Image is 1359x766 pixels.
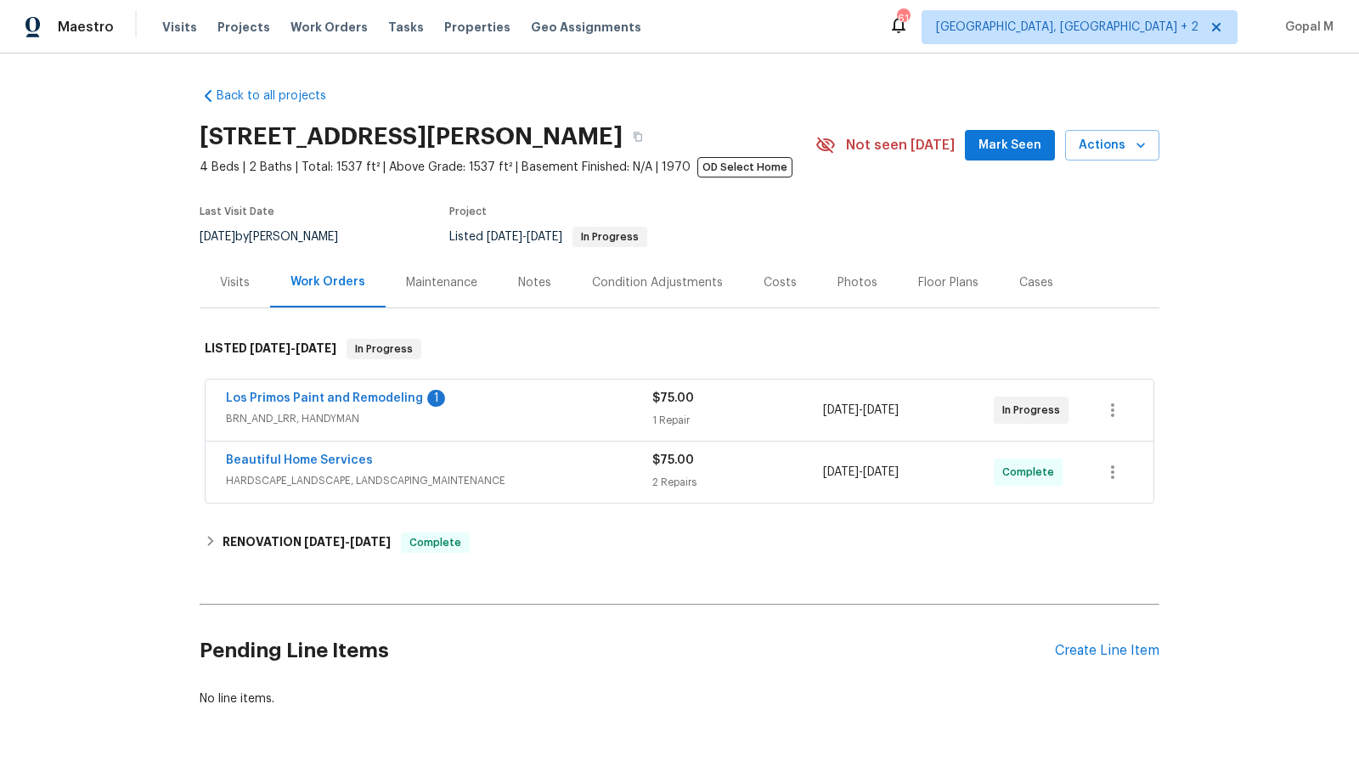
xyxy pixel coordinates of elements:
span: [DATE] [487,231,522,243]
span: - [250,342,336,354]
span: Gopal M [1278,19,1334,36]
h2: Pending Line Items [200,611,1055,690]
div: Visits [220,274,250,291]
span: - [487,231,562,243]
div: by [PERSON_NAME] [200,227,358,247]
span: [GEOGRAPHIC_DATA], [GEOGRAPHIC_DATA] + 2 [936,19,1198,36]
span: Complete [1002,464,1061,481]
div: Photos [837,274,877,291]
span: [DATE] [250,342,290,354]
span: [DATE] [296,342,336,354]
div: 2 Repairs [652,474,823,491]
h2: [STREET_ADDRESS][PERSON_NAME] [200,128,623,145]
span: Geo Assignments [531,19,641,36]
span: [DATE] [863,466,899,478]
span: Mark Seen [978,135,1041,156]
a: Back to all projects [200,87,363,104]
span: 4 Beds | 2 Baths | Total: 1537 ft² | Above Grade: 1537 ft² | Basement Finished: N/A | 1970 [200,159,815,176]
h6: RENOVATION [223,532,391,553]
span: [DATE] [527,231,562,243]
button: Actions [1065,130,1159,161]
span: Work Orders [290,19,368,36]
span: Visits [162,19,197,36]
div: Maintenance [406,274,477,291]
div: 1 Repair [652,412,823,429]
div: Costs [764,274,797,291]
span: [DATE] [200,231,235,243]
span: Maestro [58,19,114,36]
span: In Progress [1002,402,1067,419]
span: [DATE] [350,536,391,548]
span: Projects [217,19,270,36]
div: Work Orders [290,273,365,290]
a: Beautiful Home Services [226,454,373,466]
div: Create Line Item [1055,643,1159,659]
span: Project [449,206,487,217]
div: 61 [897,10,909,27]
span: - [823,464,899,481]
span: [DATE] [863,404,899,416]
span: OD Select Home [697,157,792,177]
button: Copy Address [623,121,653,152]
span: - [823,402,899,419]
div: Floor Plans [918,274,978,291]
span: In Progress [348,341,420,358]
a: Los Primos Paint and Remodeling [226,392,423,404]
span: Tasks [388,21,424,33]
span: $75.00 [652,392,694,404]
div: Notes [518,274,551,291]
div: LISTED [DATE]-[DATE]In Progress [200,322,1159,376]
div: Condition Adjustments [592,274,723,291]
span: HARDSCAPE_LANDSCAPE, LANDSCAPING_MAINTENANCE [226,472,652,489]
span: Properties [444,19,510,36]
span: Actions [1079,135,1146,156]
div: RENOVATION [DATE]-[DATE]Complete [200,522,1159,563]
span: [DATE] [823,466,859,478]
span: Complete [403,534,468,551]
span: Listed [449,231,647,243]
span: [DATE] [823,404,859,416]
div: No line items. [200,690,1159,707]
div: 1 [427,390,445,407]
h6: LISTED [205,339,336,359]
span: BRN_AND_LRR, HANDYMAN [226,410,652,427]
span: Last Visit Date [200,206,274,217]
div: Cases [1019,274,1053,291]
span: Not seen [DATE] [846,137,955,154]
button: Mark Seen [965,130,1055,161]
span: [DATE] [304,536,345,548]
span: - [304,536,391,548]
span: $75.00 [652,454,694,466]
span: In Progress [574,232,646,242]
